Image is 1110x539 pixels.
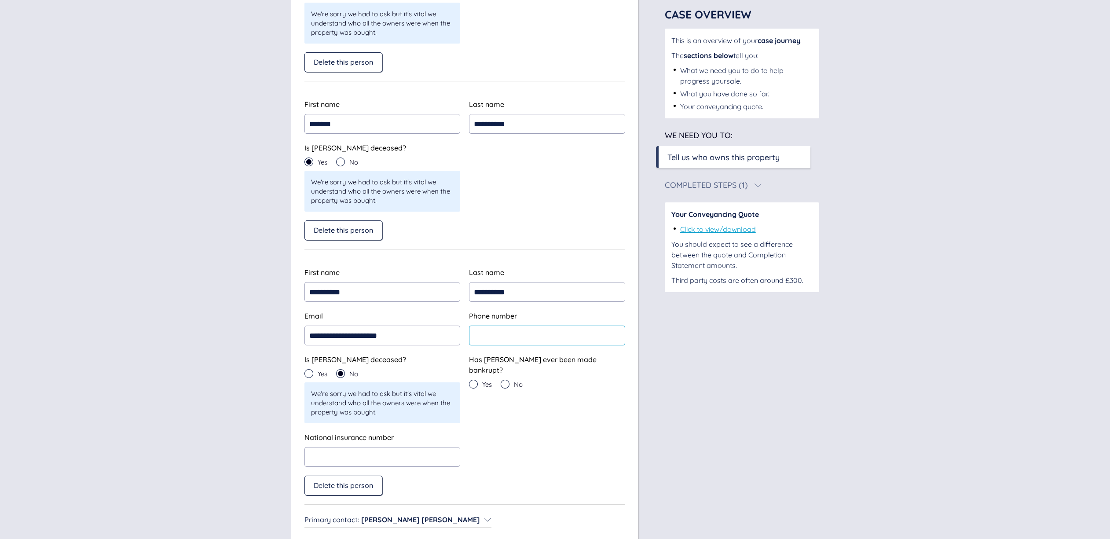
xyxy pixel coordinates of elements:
[469,312,517,320] span: Phone number
[671,35,813,46] div: This is an overview of your .
[304,143,406,152] span: Is [PERSON_NAME] deceased?
[349,370,358,377] span: No
[314,58,373,66] span: Delete this person
[318,159,327,165] span: Yes
[680,101,763,112] div: Your conveyancing quote.
[349,159,358,165] span: No
[680,65,813,86] div: What we need you to do to help progress your sale .
[665,181,748,189] div: Completed Steps (1)
[304,433,394,442] span: National insurance number
[311,9,454,37] span: We're sorry we had to ask but it's vital we understand who all the owners were when the property ...
[304,355,406,364] span: Is [PERSON_NAME] deceased?
[469,100,504,109] span: Last name
[314,481,373,489] span: Delete this person
[311,389,454,417] span: We're sorry we had to ask but it's vital we understand who all the owners were when the property ...
[680,225,756,234] a: Click to view/download
[482,381,492,388] span: Yes
[304,312,323,320] span: Email
[304,100,340,109] span: First name
[665,7,751,21] span: Case Overview
[314,226,373,234] span: Delete this person
[311,177,454,205] span: We're sorry we had to ask but it's vital we understand who all the owners were when the property ...
[514,381,523,388] span: No
[469,268,504,277] span: Last name
[665,130,733,140] span: We need you to:
[304,268,340,277] span: First name
[361,515,480,524] span: [PERSON_NAME] [PERSON_NAME]
[671,210,759,219] span: Your Conveyancing Quote
[304,515,359,524] span: Primary contact :
[758,36,800,45] span: case journey
[318,370,327,377] span: Yes
[671,239,813,271] div: You should expect to see a difference between the quote and Completion Statement amounts.
[680,88,769,99] div: What you have done so far.
[671,275,813,286] div: Third party costs are often around £300.
[667,151,780,163] div: Tell us who owns this property
[684,51,733,60] span: sections below
[671,50,813,61] div: The tell you:
[469,355,597,374] span: Has [PERSON_NAME] ever been made bankrupt?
